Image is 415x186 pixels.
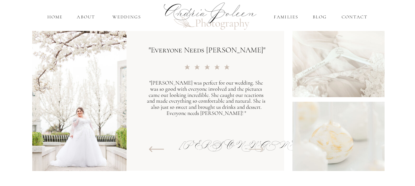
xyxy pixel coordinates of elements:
a: Families [273,13,300,21]
p: "[PERSON_NAME] was perfect for our wedding. She was so good with everyone involved and the pictur... [146,80,266,114]
a: Contact [340,13,369,21]
h2: "Everyone Needs [PERSON_NAME]" [148,46,266,58]
a: Weddings [109,13,145,21]
a: home [46,13,64,21]
a: Blog [311,13,328,21]
div: [PERSON_NAME] [180,145,229,151]
a: About [76,13,97,21]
